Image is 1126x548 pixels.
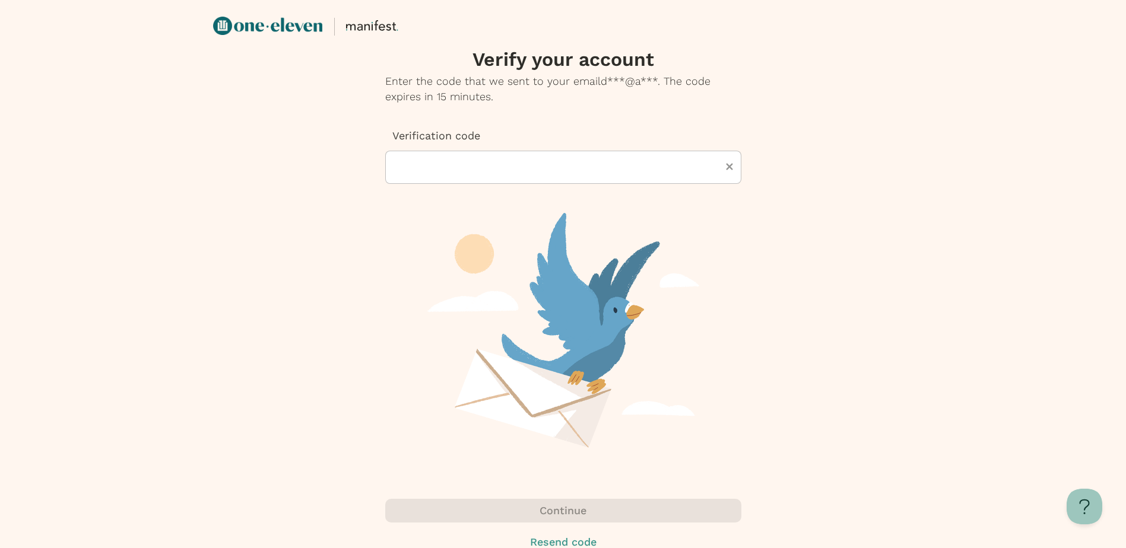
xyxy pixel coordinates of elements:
h3: Verify your account [385,47,741,71]
img: OneEleven [213,17,322,36]
img: verification code [385,210,741,449]
p: Enter the code that we sent to your email d***@a*** . The code expires in 15 minutes. [385,74,741,104]
iframe: Toggle Customer Support [1067,489,1102,524]
p: Verification code [385,128,741,144]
